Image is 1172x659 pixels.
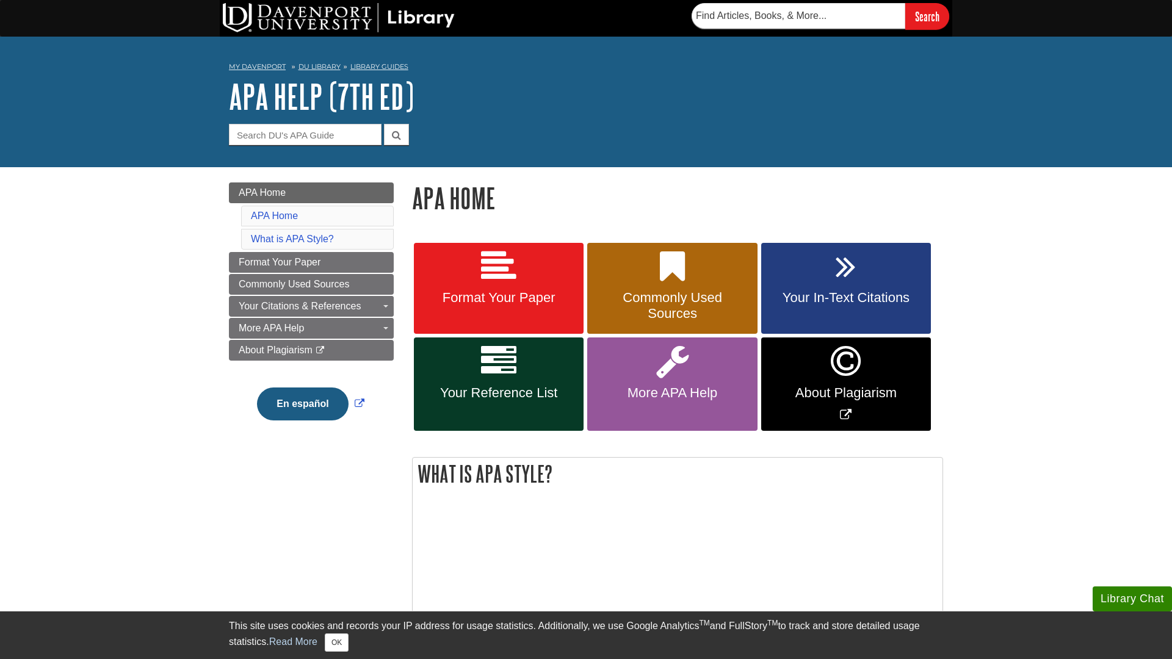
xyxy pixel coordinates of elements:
[414,337,584,431] a: Your Reference List
[770,290,922,306] span: Your In-Text Citations
[761,243,931,334] a: Your In-Text Citations
[229,340,394,361] a: About Plagiarism
[298,62,341,71] a: DU Library
[257,387,348,420] button: En español
[229,274,394,295] a: Commonly Used Sources
[229,296,394,317] a: Your Citations & References
[1093,586,1172,611] button: Library Chat
[423,385,574,401] span: Your Reference List
[229,77,414,115] a: APA Help (7th Ed)
[239,187,286,198] span: APA Home
[229,62,286,72] a: My Davenport
[767,619,778,627] sup: TM
[229,182,394,203] a: APA Home
[587,337,757,431] a: More APA Help
[350,62,408,71] a: Library Guides
[251,211,298,221] a: APA Home
[229,318,394,339] a: More APA Help
[239,345,313,355] span: About Plagiarism
[239,301,361,311] span: Your Citations & References
[239,323,304,333] span: More APA Help
[413,458,942,490] h2: What is APA Style?
[905,3,949,29] input: Search
[596,290,748,322] span: Commonly Used Sources
[414,243,584,334] a: Format Your Paper
[254,398,367,409] a: Link opens in new window
[251,234,334,244] a: What is APA Style?
[596,385,748,401] span: More APA Help
[229,619,943,652] div: This site uses cookies and records your IP address for usage statistics. Additionally, we use Goo...
[692,3,905,29] input: Find Articles, Books, & More...
[229,182,394,441] div: Guide Page Menu
[229,252,394,273] a: Format Your Paper
[699,619,709,627] sup: TM
[239,279,349,289] span: Commonly Used Sources
[315,347,325,355] i: This link opens in a new window
[761,337,931,431] a: Link opens in new window
[229,59,943,78] nav: breadcrumb
[423,290,574,306] span: Format Your Paper
[587,243,757,334] a: Commonly Used Sources
[412,182,943,214] h1: APA Home
[269,636,317,647] a: Read More
[692,3,949,29] form: Searches DU Library's articles, books, and more
[239,257,320,267] span: Format Your Paper
[325,633,349,652] button: Close
[223,3,455,32] img: DU Library
[229,124,382,145] input: Search DU's APA Guide
[770,385,922,401] span: About Plagiarism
